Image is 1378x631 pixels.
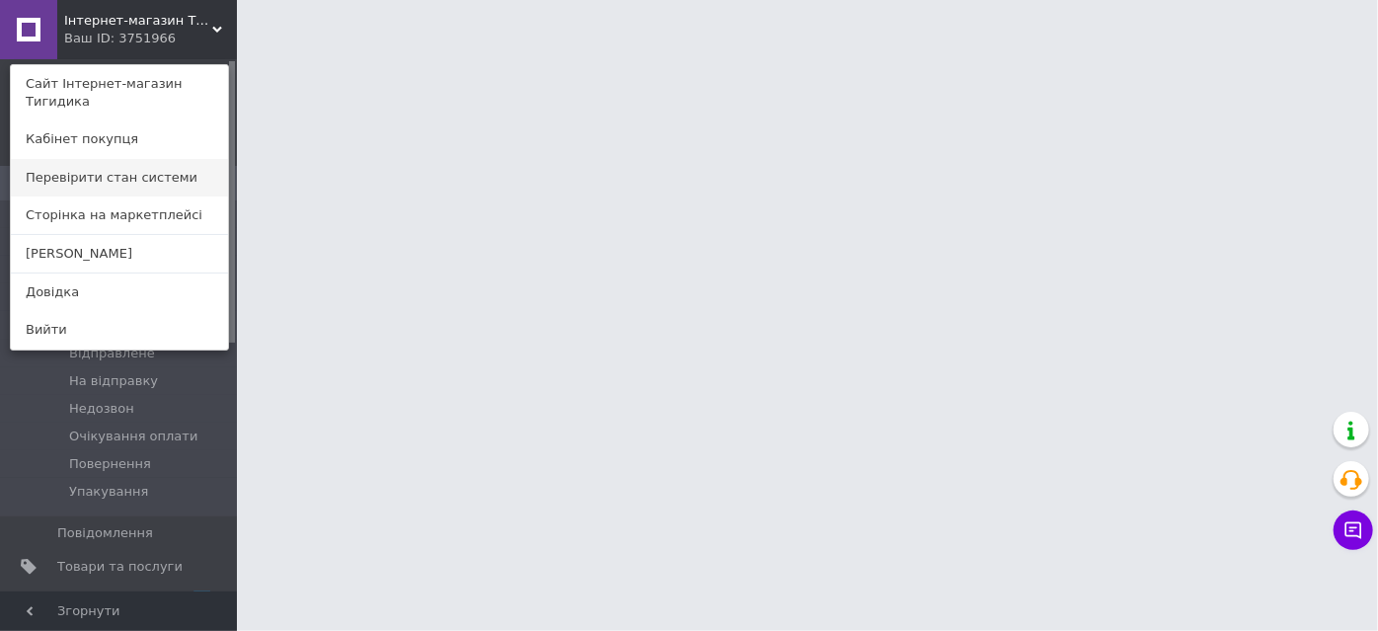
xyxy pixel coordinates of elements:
span: Відправлене [69,345,155,362]
span: Товари та послуги [57,558,183,576]
span: Повернення [69,455,151,473]
a: Довідка [11,274,228,311]
a: Перевірити стан системи [11,159,228,197]
span: Очікування оплати [69,428,197,445]
span: На відправку [69,372,158,390]
a: Кабінет покупця [11,120,228,158]
span: Недозвон [69,400,134,418]
a: [PERSON_NAME] [11,235,228,273]
a: Сторінка на маркетплейсі [11,197,228,234]
button: Чат з покупцем [1334,511,1373,550]
span: Повідомлення [57,524,153,542]
span: Упакування [69,483,148,501]
a: Вийти [11,311,228,349]
span: Інтернет-магазин Тигидика [64,12,212,30]
a: Сайт Інтернет-магазин Тигидика [11,65,228,120]
div: Ваш ID: 3751966 [64,30,147,47]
